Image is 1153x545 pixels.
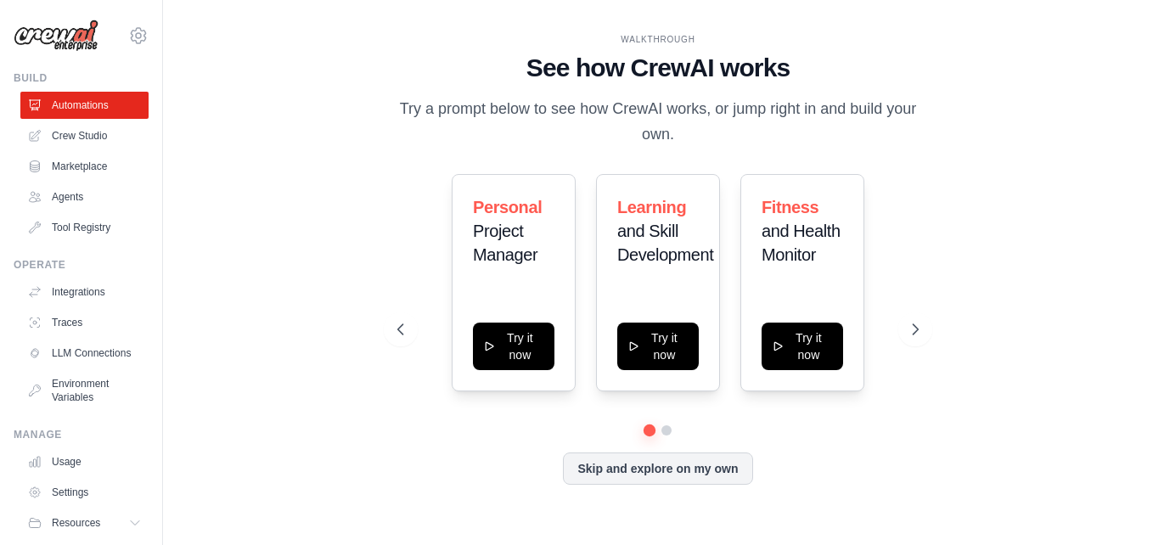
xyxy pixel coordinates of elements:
[20,479,149,506] a: Settings
[14,71,149,85] div: Build
[397,33,918,46] div: WALKTHROUGH
[617,323,699,370] button: Try it now
[20,183,149,211] a: Agents
[20,153,149,180] a: Marketplace
[473,222,537,264] span: Project Manager
[20,122,149,149] a: Crew Studio
[20,448,149,475] a: Usage
[762,222,841,264] span: and Health Monitor
[20,278,149,306] a: Integrations
[20,92,149,119] a: Automations
[762,198,818,216] span: Fitness
[762,323,843,370] button: Try it now
[14,20,98,52] img: Logo
[563,452,752,485] button: Skip and explore on my own
[20,370,149,411] a: Environment Variables
[14,258,149,272] div: Operate
[397,53,918,83] h1: See how CrewAI works
[473,198,542,216] span: Personal
[617,222,713,264] span: and Skill Development
[617,198,686,216] span: Learning
[473,323,554,370] button: Try it now
[20,340,149,367] a: LLM Connections
[14,428,149,441] div: Manage
[20,509,149,537] button: Resources
[52,516,100,530] span: Resources
[20,214,149,241] a: Tool Registry
[20,309,149,336] a: Traces
[397,97,918,147] p: Try a prompt below to see how CrewAI works, or jump right in and build your own.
